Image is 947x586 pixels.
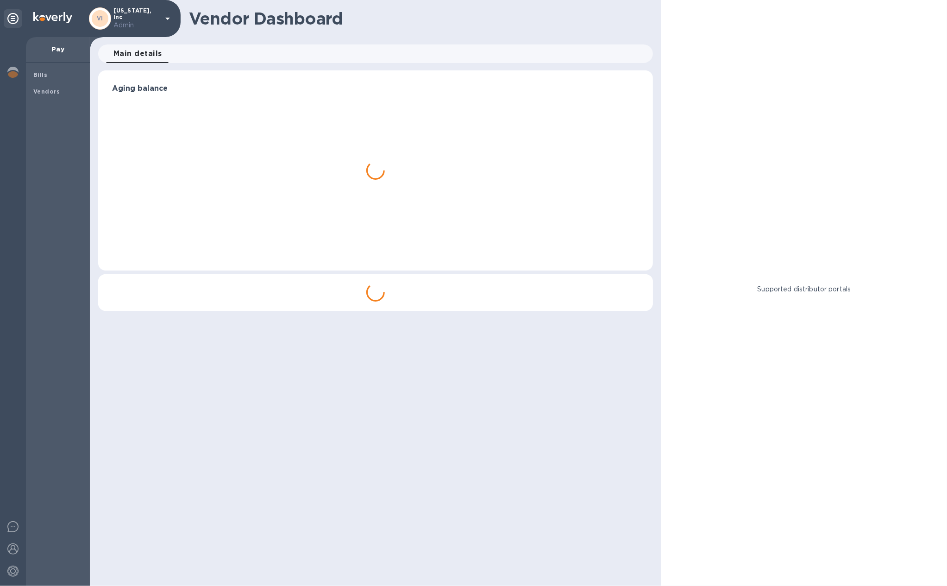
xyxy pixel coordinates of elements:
b: Bills [33,71,47,78]
img: Logo [33,12,72,23]
p: Admin [113,20,160,30]
p: [US_STATE], Inc [113,7,160,30]
div: Unpin categories [4,9,22,28]
span: Main details [113,47,162,60]
p: Pay [33,44,82,54]
b: Vendors [33,88,60,95]
b: VI [97,15,103,22]
h1: Vendor Dashboard [189,9,646,28]
p: Supported distributor portals [758,284,851,294]
h3: Aging balance [112,84,639,93]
